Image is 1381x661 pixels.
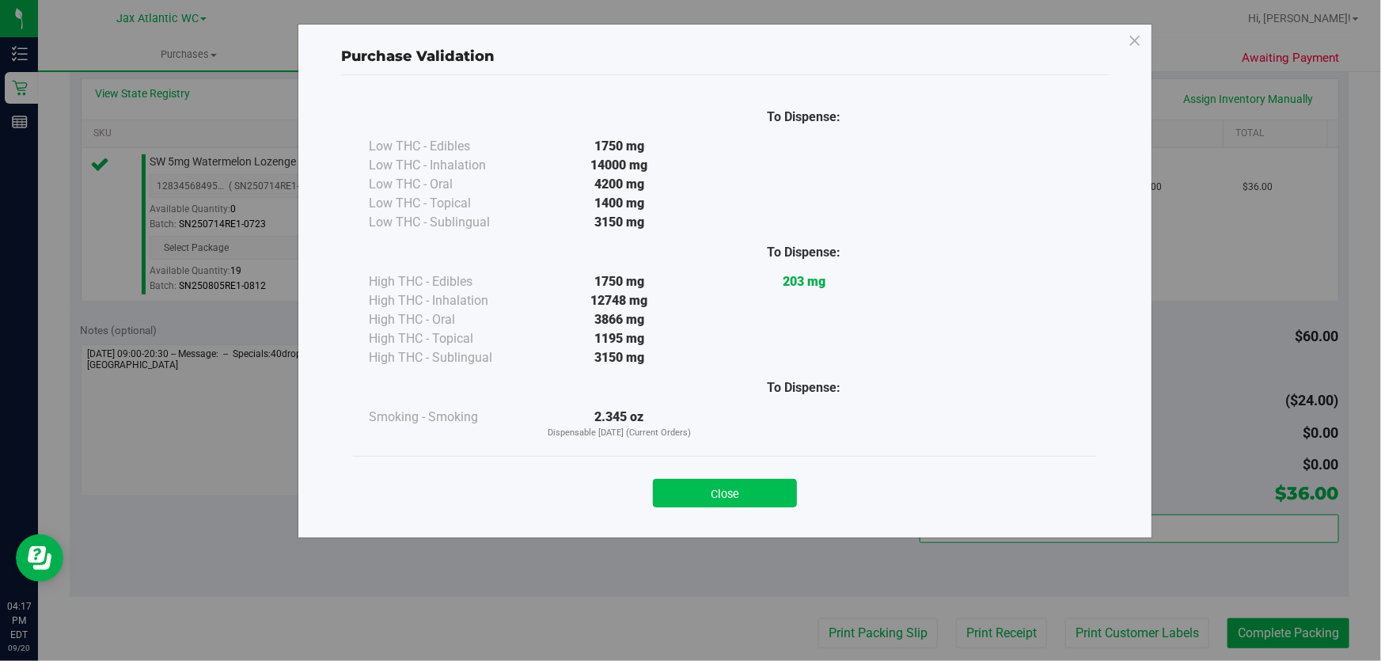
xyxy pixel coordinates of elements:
[711,243,896,262] div: To Dispense:
[369,137,527,156] div: Low THC - Edibles
[369,175,527,194] div: Low THC - Oral
[341,47,495,65] span: Purchase Validation
[711,108,896,127] div: To Dispense:
[527,291,711,310] div: 12748 mg
[527,175,711,194] div: 4200 mg
[527,194,711,213] div: 1400 mg
[369,408,527,427] div: Smoking - Smoking
[527,137,711,156] div: 1750 mg
[527,156,711,175] div: 14000 mg
[527,408,711,440] div: 2.345 oz
[527,310,711,329] div: 3866 mg
[653,479,797,507] button: Close
[527,213,711,232] div: 3150 mg
[369,291,527,310] div: High THC - Inhalation
[527,427,711,440] p: Dispensable [DATE] (Current Orders)
[527,329,711,348] div: 1195 mg
[783,274,825,289] strong: 203 mg
[369,310,527,329] div: High THC - Oral
[369,156,527,175] div: Low THC - Inhalation
[711,378,896,397] div: To Dispense:
[369,194,527,213] div: Low THC - Topical
[16,534,63,582] iframe: Resource center
[527,272,711,291] div: 1750 mg
[527,348,711,367] div: 3150 mg
[369,329,527,348] div: High THC - Topical
[369,213,527,232] div: Low THC - Sublingual
[369,272,527,291] div: High THC - Edibles
[369,348,527,367] div: High THC - Sublingual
